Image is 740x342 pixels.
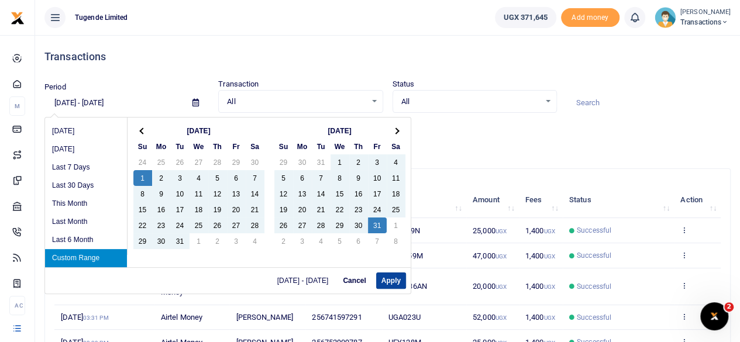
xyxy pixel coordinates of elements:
[376,272,406,289] button: Apply
[246,202,264,217] td: 21
[171,139,190,154] th: Tu
[227,139,246,154] th: Fr
[227,154,246,170] td: 29
[274,154,293,170] td: 29
[208,217,227,233] td: 26
[674,182,721,218] th: Action: activate to sort column ascending
[387,139,405,154] th: Sa
[293,139,312,154] th: Mo
[293,154,312,170] td: 30
[208,233,227,249] td: 2
[495,228,507,234] small: UGX
[45,249,127,267] li: Custom Range
[45,231,127,249] li: Last 6 Month
[331,139,349,154] th: We
[277,277,333,284] span: [DATE] - [DATE]
[190,202,208,217] td: 18
[525,226,555,235] span: 1,400
[368,170,387,186] td: 10
[227,202,246,217] td: 20
[331,233,349,249] td: 5
[171,217,190,233] td: 24
[171,186,190,202] td: 10
[190,170,208,186] td: 4
[274,217,293,233] td: 26
[349,186,368,202] td: 16
[208,139,227,154] th: Th
[161,276,202,296] span: MTN Mobile Money
[368,186,387,202] td: 17
[70,12,133,23] span: Tugende Limited
[227,186,246,202] td: 13
[133,233,152,249] td: 29
[133,217,152,233] td: 22
[246,233,264,249] td: 4
[218,78,259,90] label: Transaction
[133,154,152,170] td: 24
[171,233,190,249] td: 31
[171,170,190,186] td: 3
[152,139,171,154] th: Mo
[561,12,619,21] a: Add money
[473,226,507,235] span: 25,000
[227,233,246,249] td: 3
[246,217,264,233] td: 28
[152,170,171,186] td: 2
[133,139,152,154] th: Su
[368,154,387,170] td: 3
[473,313,507,322] span: 52,000
[293,123,387,139] th: [DATE]
[45,213,127,231] li: Last Month
[161,313,202,322] span: Airtel Money
[227,170,246,186] td: 6
[577,225,611,236] span: Successful
[331,202,349,217] td: 22
[11,11,25,25] img: logo-small
[45,158,127,177] li: Last 7 Days
[525,282,555,291] span: 1,400
[152,233,171,249] td: 30
[45,177,127,195] li: Last 30 Days
[401,96,540,108] span: All
[388,313,421,322] span: UGA023U
[331,186,349,202] td: 15
[387,186,405,202] td: 18
[208,154,227,170] td: 28
[349,170,368,186] td: 9
[293,233,312,249] td: 3
[655,7,731,28] a: profile-user [PERSON_NAME] Transactions
[227,96,366,108] span: All
[338,272,371,289] button: Cancel
[274,233,293,249] td: 2
[495,284,507,290] small: UGX
[152,186,171,202] td: 9
[133,170,152,186] td: 1
[293,217,312,233] td: 27
[473,251,507,260] span: 47,000
[152,217,171,233] td: 23
[190,217,208,233] td: 25
[190,233,208,249] td: 1
[312,233,331,249] td: 4
[331,217,349,233] td: 29
[236,313,292,322] span: [PERSON_NAME]
[44,81,66,93] label: Period
[227,217,246,233] td: 27
[543,253,555,260] small: UGX
[246,154,264,170] td: 30
[133,186,152,202] td: 8
[293,170,312,186] td: 6
[152,202,171,217] td: 16
[368,139,387,154] th: Fr
[561,8,619,27] span: Add money
[9,96,25,116] li: M
[368,217,387,233] td: 31
[349,202,368,217] td: 23
[274,139,293,154] th: Su
[349,154,368,170] td: 2
[577,250,611,261] span: Successful
[83,315,109,321] small: 03:31 PM
[44,93,183,113] input: select period
[208,170,227,186] td: 5
[519,182,563,218] th: Fees: activate to sort column ascending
